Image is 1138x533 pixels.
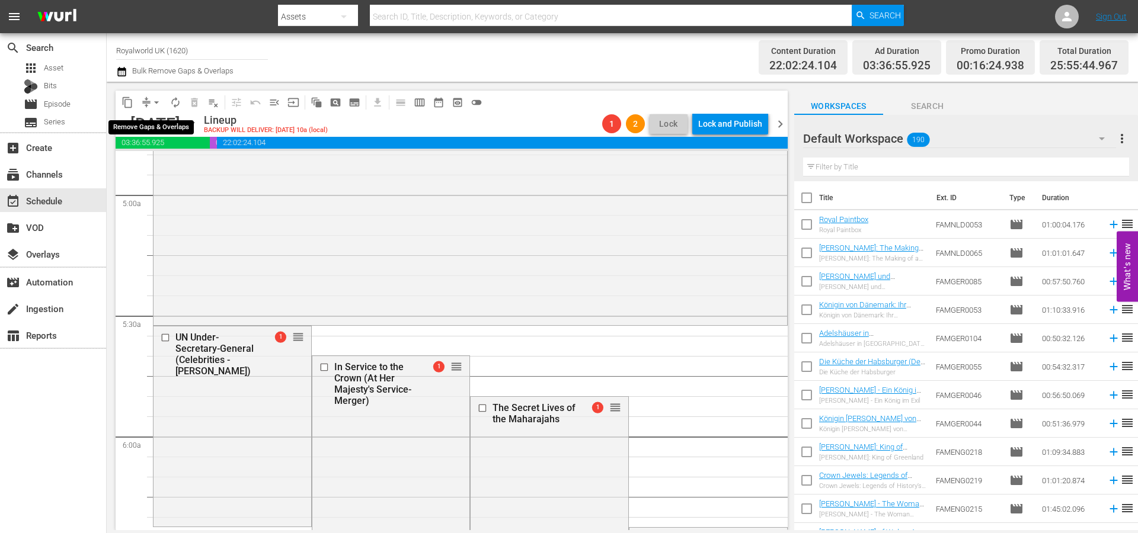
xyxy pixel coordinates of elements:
[819,482,926,490] div: Crown Jewels: Legends of History’s Most Iconic Gems
[609,401,621,413] button: reorder
[819,300,925,327] a: Königin von Dänemark: Ihr Privatleben (Her Majesty's Time Off) Deutsch
[1107,417,1120,430] svg: Add to Schedule
[1107,502,1120,515] svg: Add to Schedule
[819,329,895,355] a: Adelshäuser in [GEOGRAPHIC_DATA] - [GEOGRAPHIC_DATA]
[863,43,931,59] div: Ad Duration
[819,386,923,412] a: [PERSON_NAME] - Ein König im Exil ([PERSON_NAME]: A [PERSON_NAME] Story)
[819,243,923,261] a: [PERSON_NAME]: The Making of a Modern Queen
[364,91,387,114] span: Download as CSV
[24,79,38,94] div: Bits
[6,141,20,155] span: Create
[1009,331,1024,345] span: Episode
[6,194,20,208] span: Schedule
[1107,360,1120,373] svg: Add to Schedule
[592,402,603,413] span: 1
[334,361,418,406] div: In Service to the Crown (At Her Majesty's Service-Merger)
[450,360,462,373] span: reorder
[116,137,210,149] span: 03:36:55.925
[1037,381,1102,409] td: 00:56:50.069
[44,98,71,110] span: Episode
[626,119,645,129] span: 2
[292,330,304,343] span: reorder
[292,330,304,342] button: reorder
[1120,501,1134,515] span: reorder
[1050,43,1118,59] div: Total Duration
[1107,303,1120,316] svg: Add to Schedule
[931,324,1005,352] td: FAMGER0104
[246,93,265,112] span: Revert to Primary Episode
[1037,296,1102,324] td: 01:10:33.916
[692,113,768,134] button: Lock and Publish
[931,466,1005,495] td: FAMENG0219
[819,499,924,517] a: [PERSON_NAME] - The Woman Inside
[1107,445,1120,458] svg: Add to Schedule
[1115,124,1129,153] button: more_vert
[6,41,20,55] span: Search
[130,66,234,75] span: Bulk Remove Gaps & Overlaps
[929,181,1002,214] th: Ext. ID
[204,127,328,134] div: BACKUP WILL DELIVER: [DATE] 10a (local)
[931,210,1005,239] td: FAMNLD0053
[311,97,322,108] span: auto_awesome_motion_outlined
[1037,239,1102,267] td: 01:01:01.647
[1035,181,1106,214] th: Duration
[349,97,360,108] span: subtitles_outlined
[471,97,482,108] span: toggle_off
[819,312,926,319] div: Königin von Dänemark: Ihr Privatleben
[122,97,133,108] span: content_copy
[6,248,20,262] span: Overlays
[1009,416,1024,431] span: Episode
[151,97,162,108] span: arrow_drop_down
[803,122,1116,155] div: Default Workspace
[1009,502,1024,516] span: Episode
[819,425,926,433] div: Königin [PERSON_NAME] von Schweden
[602,119,621,129] span: 1
[6,302,20,316] span: Ingestion
[116,117,130,131] span: chevron_left
[819,215,868,224] a: Royal Paintbox
[1037,438,1102,466] td: 01:09:34.883
[1107,246,1120,259] svg: Add to Schedule
[450,360,462,372] button: reorder
[493,402,577,425] div: The Secret Lives of the Maharajahs
[819,397,926,404] div: [PERSON_NAME] - Ein König im Exil
[769,59,837,73] span: 22:02:24.104
[957,43,1024,59] div: Promo Duration
[1009,217,1024,232] span: Episode
[698,113,762,134] div: Lock and Publish
[609,401,621,414] span: reorder
[345,93,364,112] span: Create Series Block
[769,43,837,59] div: Content Duration
[819,283,926,291] div: [PERSON_NAME] und [PERSON_NAME]: Die [PERSON_NAME] Prinzenfamilie
[650,114,688,134] button: Lock
[931,438,1005,466] td: FAMENG0218
[24,61,38,75] span: Asset
[265,93,284,112] span: Fill episodes with ad slates
[326,93,345,112] span: Create Search Block
[6,168,20,182] span: Channels
[794,99,883,114] span: Workspaces
[1037,324,1102,352] td: 00:50:32.126
[1037,352,1102,381] td: 00:54:32.317
[1120,387,1134,402] span: reorder
[1107,388,1120,402] svg: Add to Schedule
[217,137,788,149] span: 22:02:24.104
[1009,445,1024,459] span: Episode
[287,97,299,108] span: input
[6,329,20,343] span: Reports
[1037,466,1102,495] td: 01:01:20.874
[268,97,280,108] span: menu_open
[414,97,426,108] span: calendar_view_week_outlined
[931,495,1005,523] td: FAMENG0215
[433,97,445,108] span: date_range_outlined
[1115,131,1129,146] span: more_vert
[819,454,926,461] div: [PERSON_NAME]: King of Greenland
[170,97,181,108] span: autorenew_outlined
[1002,181,1035,214] th: Type
[819,272,926,325] a: [PERSON_NAME] und [PERSON_NAME]: Die [PERSON_NAME] Prinzenfamilie ([PERSON_NAME] & [PERSON_NAME] ...
[140,97,152,108] span: compress
[931,267,1005,296] td: FAMGER0085
[819,181,930,214] th: Title
[819,340,926,348] div: Adelshäuser in [GEOGRAPHIC_DATA] - [GEOGRAPHIC_DATA]
[1037,267,1102,296] td: 00:57:50.760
